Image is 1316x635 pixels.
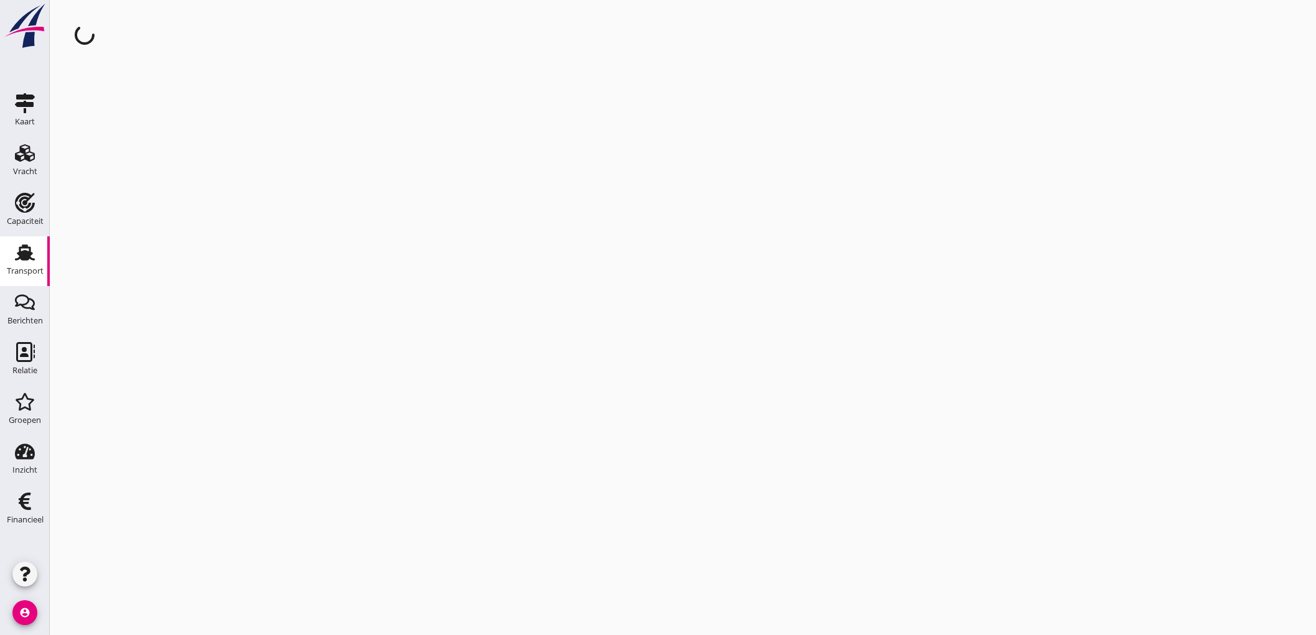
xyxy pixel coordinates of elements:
[7,217,44,225] div: Capaciteit
[9,416,41,424] div: Groepen
[2,3,47,49] img: logo-small.a267ee39.svg
[15,118,35,126] div: Kaart
[7,267,44,275] div: Transport
[7,317,43,325] div: Berichten
[12,366,37,374] div: Relatie
[13,167,37,175] div: Vracht
[12,466,37,474] div: Inzicht
[12,600,37,625] i: account_circle
[7,516,44,524] div: Financieel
